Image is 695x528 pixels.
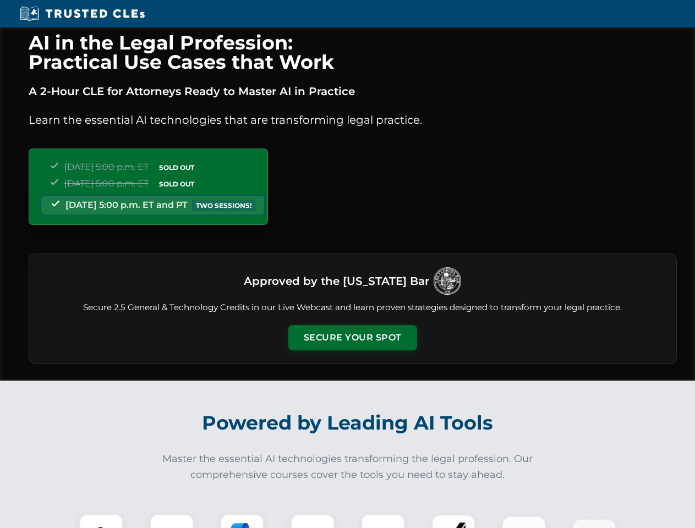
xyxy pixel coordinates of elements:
h3: Approved by the [US_STATE] Bar [244,271,429,291]
img: Trusted CLEs [17,5,148,22]
p: Master the essential AI technologies transforming the legal profession. Our comprehensive courses... [155,451,540,483]
h2: Powered by Leading AI Tools [43,404,653,442]
h1: AI in the Legal Profession: Practical Use Cases that Work [29,33,677,71]
img: Logo [434,267,461,295]
span: SOLD OUT [155,178,198,190]
p: A 2-Hour CLE for Attorneys Ready to Master AI in Practice [29,82,677,100]
span: [DATE] 5:00 p.m. ET [64,162,149,172]
span: SOLD OUT [155,162,198,173]
p: Learn the essential AI technologies that are transforming legal practice. [29,111,677,129]
span: [DATE] 5:00 p.m. ET [64,178,149,189]
button: Secure Your Spot [288,325,417,350]
p: Secure 2.5 General & Technology Credits in our Live Webcast and learn proven strategies designed ... [42,301,663,314]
